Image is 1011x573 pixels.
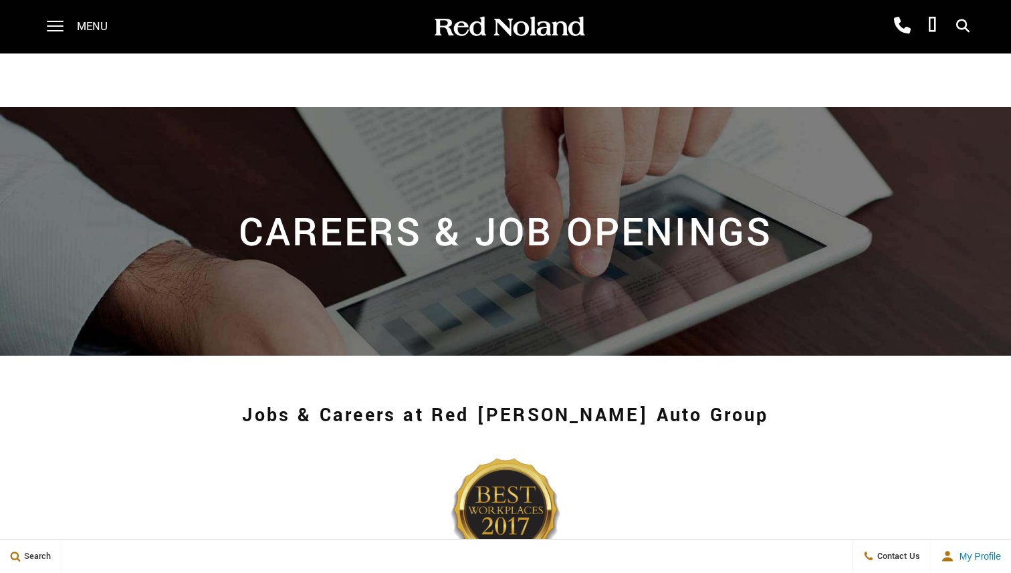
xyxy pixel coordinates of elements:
span: Search [21,550,51,562]
h1: Jobs & Careers at Red [PERSON_NAME] Auto Group [79,389,932,443]
span: Contact Us [874,550,920,562]
h2: Careers & Job Openings [61,201,951,261]
button: user-profile-menu [931,540,1011,573]
img: Red Noland Auto Group [432,15,586,39]
span: My Profile [954,551,1001,562]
